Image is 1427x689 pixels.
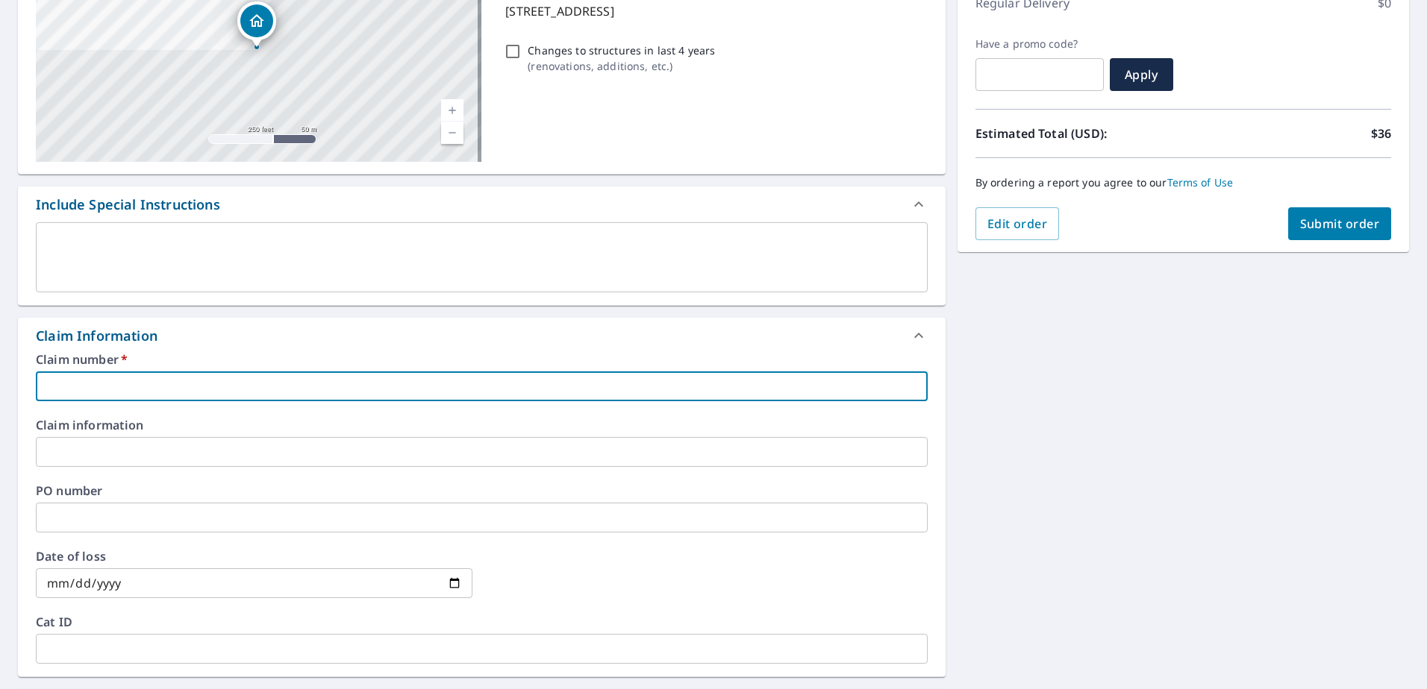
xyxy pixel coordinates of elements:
[36,326,157,346] div: Claim Information
[18,318,946,353] div: Claim Information
[505,2,921,20] p: [STREET_ADDRESS]
[36,419,928,431] label: Claim information
[1167,175,1234,189] a: Terms of Use
[987,215,1048,232] span: Edit order
[36,485,928,497] label: PO number
[975,176,1391,189] p: By ordering a report you agree to our
[18,186,946,222] div: Include Special Instructions
[441,122,463,144] a: Current Level 17, Zoom Out
[36,550,472,562] label: Date of loss
[528,43,715,58] p: Changes to structures in last 4 years
[36,195,220,215] div: Include Special Instructions
[1288,207,1392,240] button: Submit order
[528,58,715,74] p: ( renovations, additions, etc. )
[975,125,1184,142] p: Estimated Total (USD):
[1300,215,1380,232] span: Submit order
[36,353,928,365] label: Claim number
[1110,58,1173,91] button: Apply
[441,99,463,122] a: Current Level 17, Zoom In
[237,1,276,48] div: Dropped pin, building 1, Residential property, 10 Applewood Ln Glastonbury, CT 06033
[975,207,1060,240] button: Edit order
[975,37,1104,51] label: Have a promo code?
[1371,125,1391,142] p: $36
[1122,66,1161,83] span: Apply
[36,616,928,628] label: Cat ID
